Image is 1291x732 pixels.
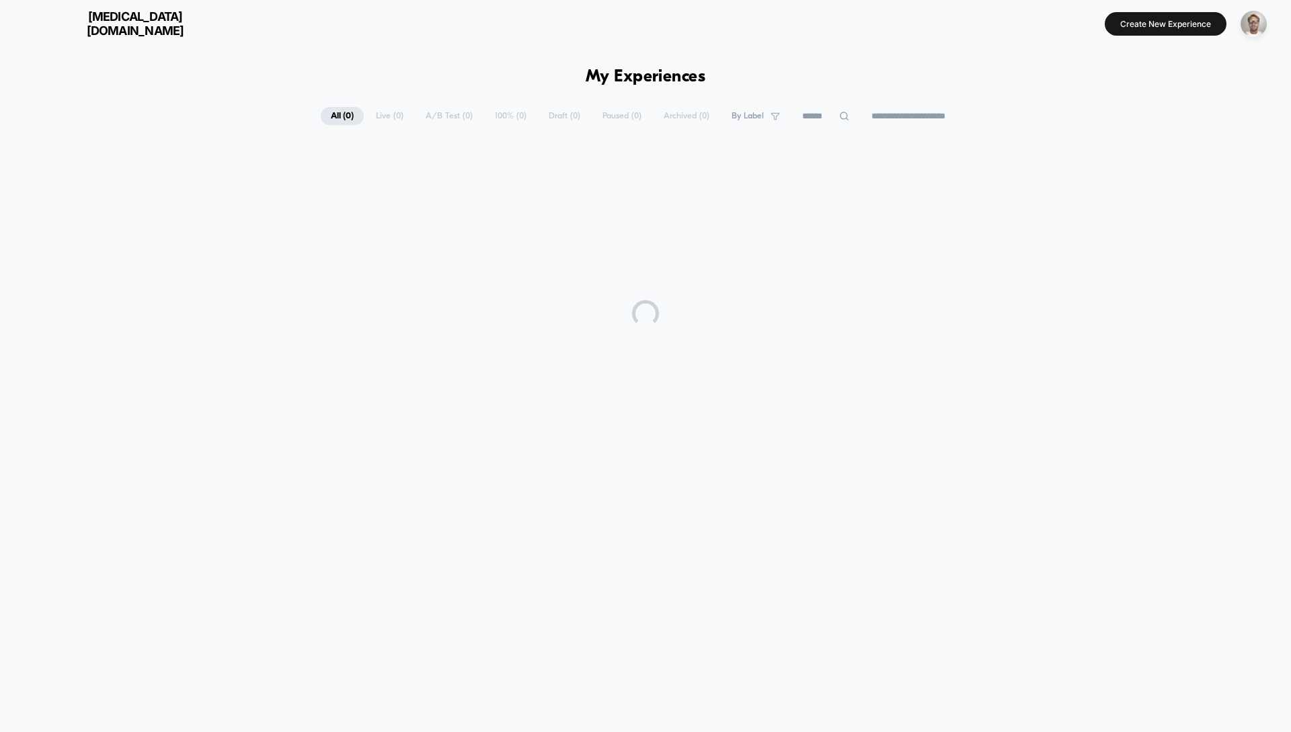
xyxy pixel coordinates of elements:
img: ppic [1241,11,1267,37]
button: ppic [1237,10,1271,38]
button: Create New Experience [1105,12,1226,36]
h1: My Experiences [586,67,706,87]
span: All ( 0 ) [321,107,364,125]
button: [MEDICAL_DATA][DOMAIN_NAME] [20,9,220,38]
span: By Label [732,111,764,121]
span: [MEDICAL_DATA][DOMAIN_NAME] [54,9,216,38]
